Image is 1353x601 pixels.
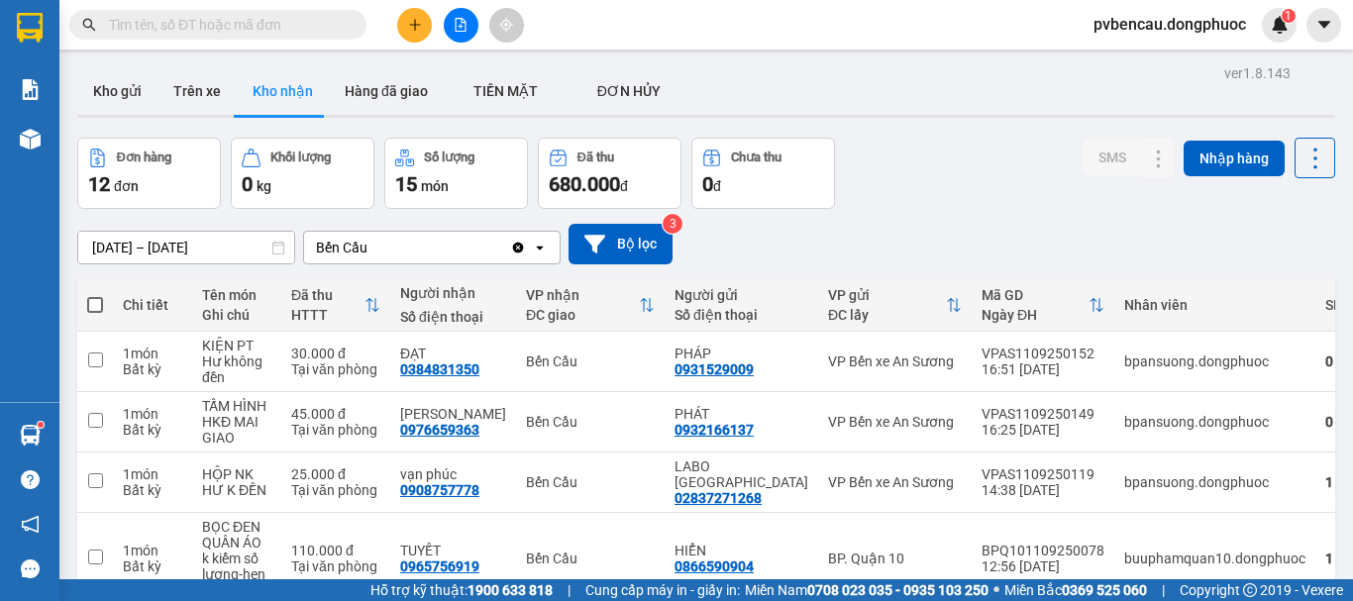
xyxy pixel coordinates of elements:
div: VP nhận [526,287,639,303]
div: 0384831350 [400,361,479,377]
span: plus [408,18,422,32]
div: VP Bến xe An Sương [828,353,962,369]
div: 30.000 đ [291,346,380,361]
button: Đã thu680.000đ [538,138,681,209]
strong: 0369 525 060 [1062,582,1147,598]
div: Tại văn phòng [291,361,380,377]
button: Trên xe [157,67,237,115]
span: món [421,178,449,194]
div: Số điện thoại [675,307,808,323]
div: 1 món [123,346,182,361]
button: Kho gửi [77,67,157,115]
button: SMS [1083,140,1142,175]
div: vạn phúc [400,466,506,482]
div: Bến Cầu [526,474,655,490]
div: Mã GD [982,287,1089,303]
div: BP. Quận 10 [828,551,962,566]
div: 0908757778 [400,482,479,498]
div: Tại văn phòng [291,558,380,574]
div: Bến Cầu [316,238,367,257]
div: Bất kỳ [123,422,182,438]
div: k kiểm số lượng-hẹn mai nhận [202,551,271,598]
button: Hàng đã giao [329,67,444,115]
button: Chưa thu0đ [691,138,835,209]
div: ĐC lấy [828,307,946,323]
div: Người gửi [675,287,808,303]
div: KIỆN PT [202,338,271,353]
div: Bất kỳ [123,361,182,377]
div: Nhân viên [1124,297,1305,313]
div: 1 món [123,406,182,422]
div: bpansuong.dongphuoc [1124,353,1305,369]
div: Số lượng [424,150,474,164]
div: 14:38 [DATE] [982,482,1104,498]
div: 0932166137 [675,422,754,438]
div: 12:56 [DATE] [982,558,1104,574]
div: Tại văn phòng [291,422,380,438]
div: HTTT [291,307,364,323]
div: TẤM HÌNH [202,398,271,414]
div: Ngày ĐH [982,307,1089,323]
div: HKĐ MAI GIAO [202,414,271,446]
span: | [1162,579,1165,601]
svg: open [532,240,548,255]
div: ĐẠT [400,346,506,361]
div: Bất kỳ [123,482,182,498]
div: 0931529009 [675,361,754,377]
th: Toggle SortBy [972,279,1114,332]
span: đ [713,178,721,194]
div: 45.000 đ [291,406,380,422]
span: đơn [114,178,139,194]
div: HƯ K ĐỀN [202,482,271,498]
div: Tên món [202,287,271,303]
div: Số điện thoại [400,309,506,325]
div: VPAS1109250152 [982,346,1104,361]
input: Select a date range. [78,232,294,263]
span: notification [21,515,40,534]
span: TIỀN MẶT [473,83,538,99]
div: Ghi chú [202,307,271,323]
div: 02837271268 [675,490,762,506]
span: 1 [1285,9,1292,23]
div: 16:51 [DATE] [982,361,1104,377]
span: đ [620,178,628,194]
div: bpansuong.dongphuoc [1124,474,1305,490]
div: SMS [1325,297,1353,313]
button: Nhập hàng [1184,141,1285,176]
div: 110.000 đ [291,543,380,558]
span: pvbencau.dongphuoc [1078,12,1262,37]
span: Cung cấp máy in - giấy in: [585,579,740,601]
div: Bến Cầu [526,551,655,566]
button: plus [397,8,432,43]
div: LABO VIỆT QUỐC [675,458,808,490]
div: BPQ101109250078 [982,543,1104,558]
span: search [82,18,96,32]
div: Tại văn phòng [291,482,380,498]
div: buuphamquan10.dongphuoc [1124,551,1305,566]
div: Đã thu [577,150,614,164]
div: Khối lượng [270,150,331,164]
div: BỌC ĐEN QUẦN ÁO [202,519,271,551]
span: message [21,559,40,578]
div: VP gửi [828,287,946,303]
img: warehouse-icon [20,129,41,150]
th: Toggle SortBy [281,279,390,332]
th: Toggle SortBy [516,279,665,332]
span: file-add [454,18,468,32]
button: Kho nhận [237,67,329,115]
div: Bến Cầu [526,353,655,369]
div: Hư không đền [202,353,271,385]
div: VP Bến xe An Sương [828,414,962,430]
span: 680.000 [549,172,620,196]
svg: Clear value [510,240,526,255]
div: PHÁP [675,346,808,361]
button: caret-down [1306,8,1341,43]
button: file-add [444,8,478,43]
input: Tìm tên, số ĐT hoặc mã đơn [109,14,343,36]
div: 1 món [123,543,182,558]
div: Người nhận [400,285,506,301]
span: 0 [242,172,253,196]
span: 0 [702,172,713,196]
div: Đơn hàng [117,150,171,164]
span: | [568,579,571,601]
